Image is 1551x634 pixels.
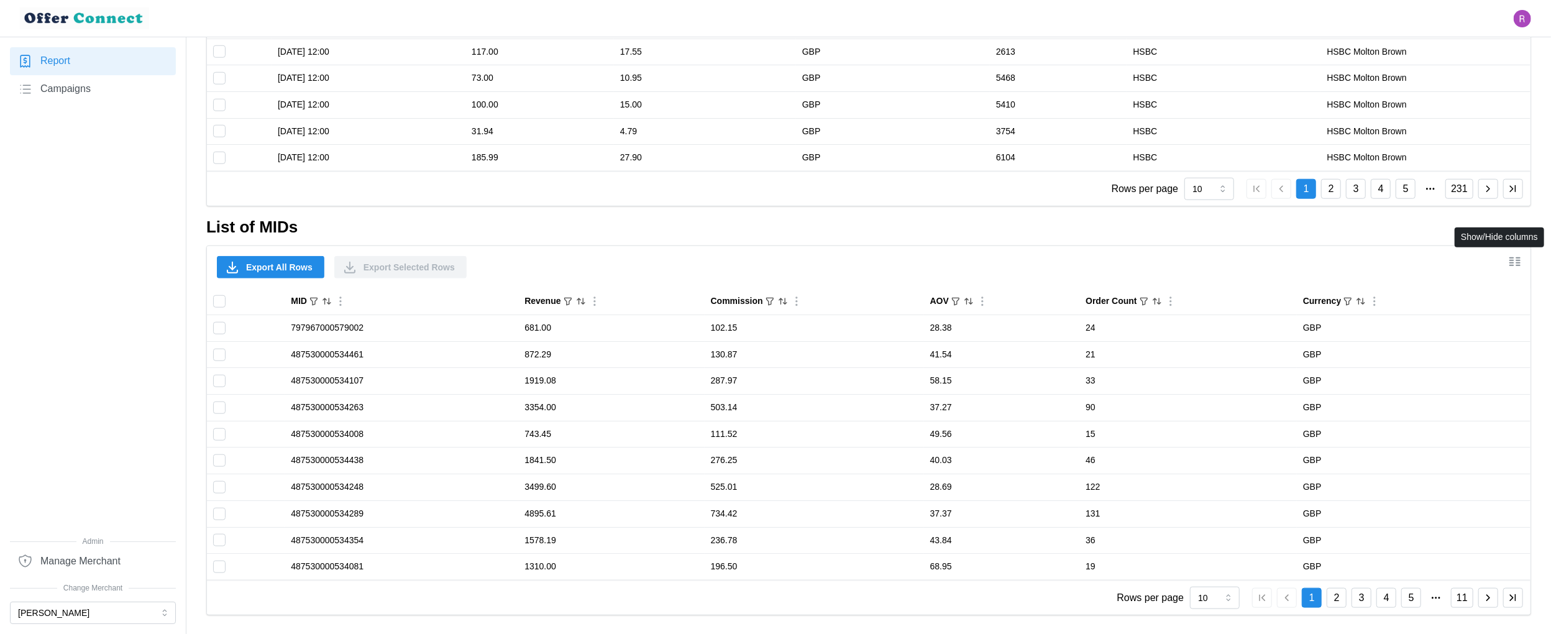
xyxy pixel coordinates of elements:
[1079,448,1297,474] td: 46
[1504,251,1526,272] button: Show/Hide columns
[1297,395,1530,421] td: GBP
[213,322,226,334] input: Toggle select row
[213,45,226,58] input: Toggle select row
[272,39,465,65] td: [DATE] 12:00
[1368,295,1381,308] button: Column Actions
[1079,395,1297,421] td: 90
[213,99,226,111] input: Toggle select row
[1112,181,1179,197] p: Rows per page
[1127,39,1320,65] td: HSBC
[924,395,1080,421] td: 37.27
[705,500,924,527] td: 734.42
[796,65,990,92] td: GBP
[246,257,313,278] span: Export All Rows
[465,145,614,171] td: 185.99
[518,341,704,368] td: 872.29
[364,257,455,278] span: Export Selected Rows
[990,118,1127,145] td: 3754
[705,421,924,448] td: 111.52
[705,368,924,395] td: 287.97
[1320,39,1530,65] td: HSBC Molton Brown
[40,53,70,69] span: Report
[40,554,121,569] span: Manage Merchant
[518,527,704,554] td: 1578.19
[1303,295,1341,308] div: Currency
[285,448,518,474] td: 487530000534438
[213,508,226,520] input: Toggle select row
[1371,179,1391,199] button: 4
[796,118,990,145] td: GBP
[705,315,924,342] td: 102.15
[20,7,149,29] img: loyalBe Logo
[614,39,796,65] td: 17.55
[213,454,226,467] input: Toggle select row
[777,296,789,307] button: Sort by Commission descending
[10,582,176,594] span: Change Merchant
[1297,448,1530,474] td: GBP
[1151,296,1163,307] button: Sort by Order Count descending
[465,39,614,65] td: 117.00
[285,368,518,395] td: 487530000534107
[285,500,518,527] td: 487530000534289
[990,39,1127,65] td: 2613
[285,315,518,342] td: 797967000579002
[1079,421,1297,448] td: 15
[40,81,91,97] span: Campaigns
[705,341,924,368] td: 130.87
[1346,179,1366,199] button: 3
[524,295,560,308] div: Revenue
[924,554,1080,580] td: 68.95
[1320,65,1530,92] td: HSBC Molton Brown
[10,547,176,575] a: Manage Merchant
[1297,341,1530,368] td: GBP
[285,341,518,368] td: 487530000534461
[924,368,1080,395] td: 58.15
[924,448,1080,474] td: 40.03
[206,216,1531,238] h2: List of MIDs
[291,295,307,308] div: MID
[465,91,614,118] td: 100.00
[518,315,704,342] td: 681.00
[1352,588,1371,608] button: 3
[790,295,803,308] button: Column Actions
[614,91,796,118] td: 15.00
[796,145,990,171] td: GBP
[321,296,332,307] button: Sort by MID ascending
[518,368,704,395] td: 1919.08
[285,554,518,580] td: 487530000534081
[518,474,704,501] td: 3499.60
[1079,315,1297,342] td: 24
[924,341,1080,368] td: 41.54
[1164,295,1178,308] button: Column Actions
[1396,179,1416,199] button: 5
[976,295,989,308] button: Column Actions
[1086,295,1137,308] div: Order Count
[272,91,465,118] td: [DATE] 12:00
[1127,91,1320,118] td: HSBC
[272,145,465,171] td: [DATE] 12:00
[1079,341,1297,368] td: 21
[334,295,347,308] button: Column Actions
[213,534,226,546] input: Toggle select row
[614,65,796,92] td: 10.95
[1079,527,1297,554] td: 36
[705,395,924,421] td: 503.14
[1514,10,1531,27] button: Open user button
[614,145,796,171] td: 27.90
[990,91,1127,118] td: 5410
[213,402,226,414] input: Toggle select row
[10,75,176,103] a: Campaigns
[1451,588,1473,608] button: 11
[1117,590,1184,606] p: Rows per page
[1320,118,1530,145] td: HSBC Molton Brown
[213,125,226,137] input: Toggle select row
[217,256,324,278] button: Export All Rows
[285,421,518,448] td: 487530000534008
[1079,500,1297,527] td: 131
[10,536,176,548] span: Admin
[10,47,176,75] a: Report
[990,145,1127,171] td: 6104
[1445,179,1473,199] button: 231
[518,421,704,448] td: 743.45
[1079,368,1297,395] td: 33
